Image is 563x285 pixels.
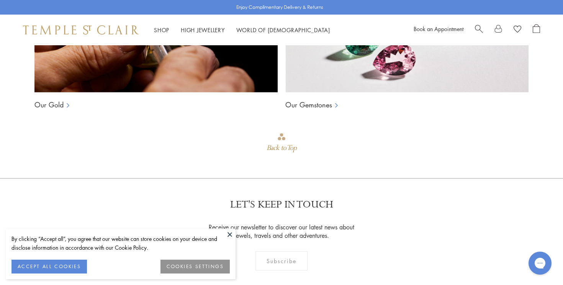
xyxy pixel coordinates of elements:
[204,223,359,240] p: Receive our newsletter to discover our latest news about jewels, travels and other adventures.
[414,25,463,33] a: Book an Appointment
[475,24,483,36] a: Search
[23,25,139,35] img: Temple St. Clair
[154,25,330,35] nav: Main navigation
[160,260,230,273] button: COOKIES SETTINGS
[34,100,64,109] a: Our Gold
[267,132,296,155] div: Go to top
[11,234,230,252] div: By clicking “Accept all”, you agree that our website can store cookies on your device and disclos...
[181,26,225,34] a: High JewelleryHigh Jewellery
[514,24,521,36] a: View Wishlist
[236,26,330,34] a: World of [DEMOGRAPHIC_DATA]World of [DEMOGRAPHIC_DATA]
[525,249,555,277] iframe: Gorgias live chat messenger
[267,141,296,155] div: Back to Top
[154,26,169,34] a: ShopShop
[255,251,308,270] div: Subscribe
[236,3,323,11] p: Enjoy Complimentary Delivery & Returns
[230,198,333,211] p: LET'S KEEP IN TOUCH
[533,24,540,36] a: Open Shopping Bag
[285,100,332,109] a: Our Gemstones
[11,260,87,273] button: ACCEPT ALL COOKIES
